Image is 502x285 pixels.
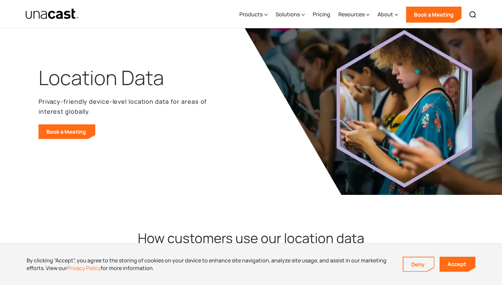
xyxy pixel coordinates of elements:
a: Accept [440,257,475,272]
div: Resources [338,10,365,18]
img: Search icon [469,11,477,19]
div: Solutions [276,10,300,18]
a: Book a Meeting [39,124,95,139]
div: Products [239,1,268,28]
p: Privacy-friendly device-level location data for areas of interest globally. [39,96,211,116]
a: Privacy Policy [67,264,101,272]
a: Pricing [313,1,330,28]
div: Solutions [276,1,305,28]
div: Resources [338,1,370,28]
div: About [377,1,398,28]
div: About [377,10,393,18]
img: Unacast text logo [25,8,79,20]
a: Deny [403,257,434,271]
div: By clicking “Accept”, you agree to the storing of cookies on your device to enhance site navigati... [27,257,393,272]
h1: Location Data [39,65,164,91]
a: Book a Meeting [406,7,461,23]
a: home [25,8,79,20]
h2: How customers use our location data [138,229,364,247]
div: Products [239,10,263,18]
